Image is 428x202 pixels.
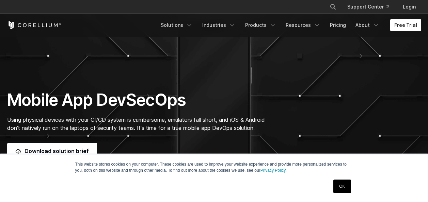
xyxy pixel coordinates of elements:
div: Navigation Menu [157,19,421,31]
button: Search [327,1,339,13]
h1: Mobile App DevSecOps [7,90,279,110]
a: Solutions [157,19,197,31]
a: Resources [282,19,324,31]
a: Support Center [342,1,395,13]
div: Navigation Menu [321,1,421,13]
a: Login [397,1,421,13]
a: Privacy Policy. [260,168,287,173]
a: Industries [198,19,240,31]
a: Corellium Home [7,21,61,29]
a: Pricing [326,19,350,31]
p: This website stores cookies on your computer. These cookies are used to improve your website expe... [75,161,353,173]
a: Download solution brief [7,143,97,159]
span: Using physical devices with your CI/CD system is cumbersome, emulators fall short, and iOS & Andr... [7,116,265,131]
a: About [351,19,383,31]
a: Products [241,19,280,31]
a: OK [333,180,351,193]
a: Free Trial [390,19,421,31]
